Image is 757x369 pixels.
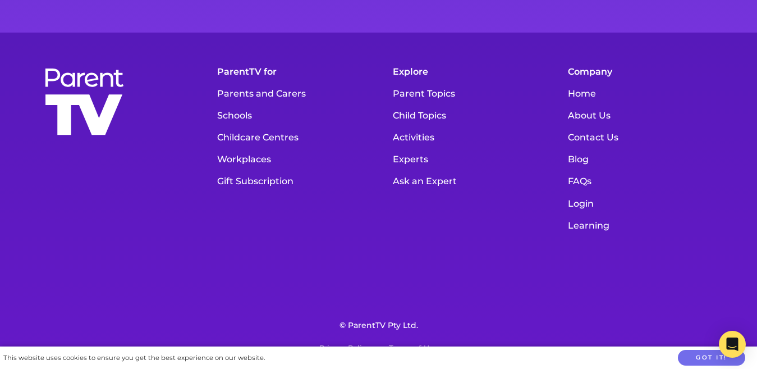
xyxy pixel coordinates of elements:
[387,61,546,83] h5: Explore
[562,61,721,83] h5: Company
[387,148,546,170] a: Experts
[562,148,721,170] a: Blog
[562,83,721,104] a: Home
[212,104,370,126] a: Schools
[387,104,546,126] a: Child Topics
[212,170,370,192] a: Gift Subscription
[387,83,546,104] a: Parent Topics
[212,61,370,83] h5: ParentTV for
[678,350,745,366] button: Got it!
[719,331,746,358] div: Open Intercom Messenger
[319,344,370,353] a: Privacy Policy
[562,193,721,215] a: Login
[562,215,721,236] a: Learning
[42,66,126,138] img: parenttv-logo-stacked-white.f9d0032.svg
[387,170,546,192] a: Ask an Expert
[389,344,438,353] a: Terms of Use
[212,126,370,148] a: Childcare Centres
[562,104,721,126] a: About Us
[562,126,721,148] a: Contact Us
[387,126,546,148] a: Activities
[212,148,370,170] a: Workplaces
[17,321,740,330] p: © ParentTV Pty Ltd.
[562,170,721,192] a: FAQs
[3,352,265,364] div: This website uses cookies to ensure you get the best experience on our website.
[212,83,370,104] a: Parents and Carers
